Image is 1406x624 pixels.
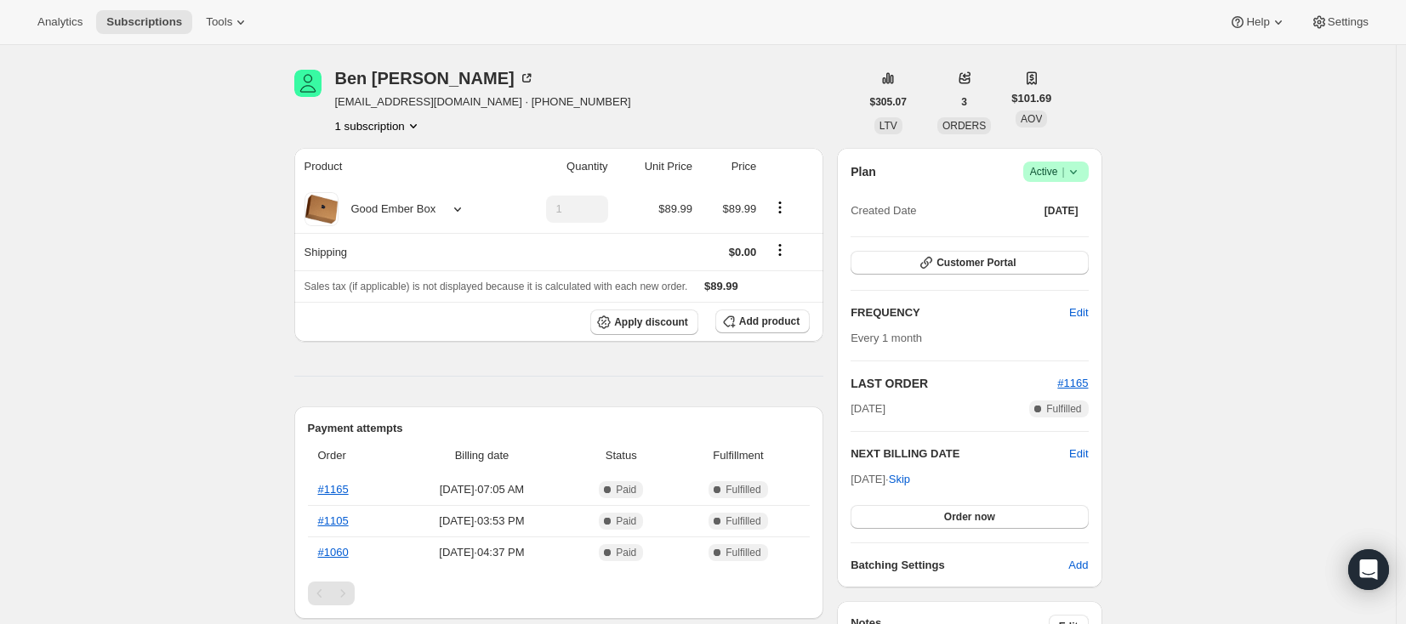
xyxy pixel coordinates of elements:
[335,70,535,87] div: Ben [PERSON_NAME]
[1348,549,1389,590] div: Open Intercom Messenger
[851,445,1069,462] h2: NEXT BILLING DATE
[318,546,349,559] a: #1060
[1301,10,1379,34] button: Settings
[889,471,910,488] span: Skip
[339,201,436,218] div: Good Ember Box
[1011,90,1051,107] span: $101.69
[860,90,917,114] button: $305.07
[318,514,349,527] a: #1105
[942,120,986,132] span: ORDERS
[294,148,508,185] th: Product
[616,514,636,528] span: Paid
[851,251,1088,275] button: Customer Portal
[879,466,920,493] button: Skip
[1030,163,1082,180] span: Active
[944,510,995,524] span: Order now
[1328,15,1369,29] span: Settings
[1068,557,1088,574] span: Add
[851,400,885,417] span: [DATE]
[851,332,922,344] span: Every 1 month
[726,483,760,496] span: Fulfilled
[851,473,910,485] span: [DATE] ·
[576,447,667,464] span: Status
[508,148,613,185] th: Quantity
[851,202,916,219] span: Created Date
[1058,552,1098,579] button: Add
[305,192,339,226] img: product img
[766,198,794,217] button: Product actions
[851,304,1069,321] h2: FREQUENCY
[1219,10,1296,34] button: Help
[616,546,636,559] span: Paid
[294,233,508,270] th: Shipping
[851,557,1068,574] h6: Batching Settings
[308,581,811,605] nav: Pagination
[697,148,761,185] th: Price
[870,95,907,109] span: $305.07
[398,447,566,464] span: Billing date
[1062,165,1064,179] span: |
[308,420,811,437] h2: Payment attempts
[1069,445,1088,462] button: Edit
[1059,299,1098,326] button: Edit
[704,280,738,292] span: $89.99
[1046,402,1081,416] span: Fulfilled
[851,505,1088,529] button: Order now
[590,309,698,335] button: Apply discount
[27,10,93,34] button: Analytics
[1246,15,1269,29] span: Help
[398,481,566,498] span: [DATE] · 07:05 AM
[196,10,259,34] button: Tools
[1045,204,1079,218] span: [DATE]
[726,546,760,559] span: Fulfilled
[1021,113,1042,125] span: AOV
[96,10,192,34] button: Subscriptions
[879,120,897,132] span: LTV
[335,117,422,134] button: Product actions
[398,513,566,530] span: [DATE] · 03:53 PM
[723,202,757,215] span: $89.99
[613,148,697,185] th: Unit Price
[305,281,688,292] span: Sales tax (if applicable) is not displayed because it is calculated with each new order.
[318,483,349,496] a: #1165
[739,315,800,328] span: Add product
[37,15,83,29] span: Analytics
[851,375,1057,392] h2: LAST ORDER
[206,15,232,29] span: Tools
[616,483,636,496] span: Paid
[766,241,794,259] button: Shipping actions
[614,315,688,329] span: Apply discount
[294,70,322,97] span: Ben Fickling
[715,309,810,333] button: Add product
[1057,377,1088,389] a: #1165
[677,447,800,464] span: Fulfillment
[936,256,1016,269] span: Customer Portal
[1034,199,1089,223] button: [DATE]
[398,544,566,561] span: [DATE] · 04:37 PM
[1057,375,1088,392] button: #1165
[106,15,182,29] span: Subscriptions
[1069,304,1088,321] span: Edit
[308,437,394,474] th: Order
[851,163,876,180] h2: Plan
[729,246,757,258] span: $0.00
[961,95,967,109] span: 3
[726,514,760,528] span: Fulfilled
[951,90,977,114] button: 3
[335,94,631,111] span: [EMAIL_ADDRESS][DOMAIN_NAME] · [PHONE_NUMBER]
[658,202,692,215] span: $89.99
